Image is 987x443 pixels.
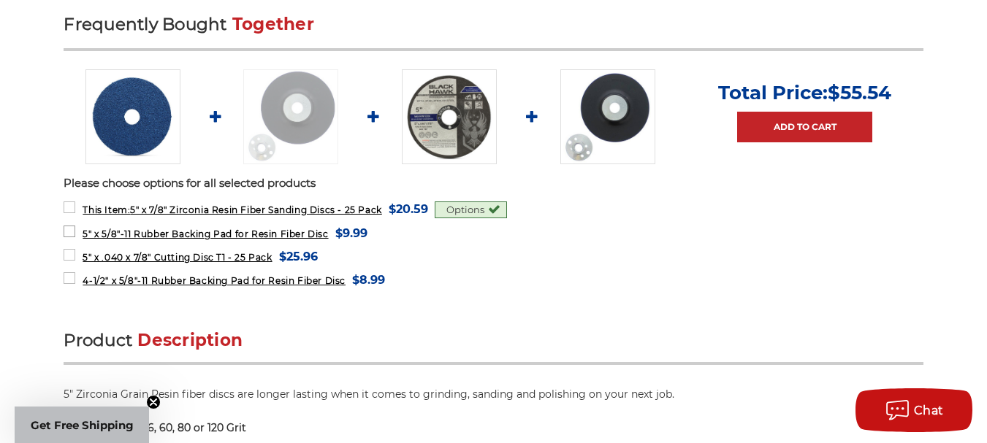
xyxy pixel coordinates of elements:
span: 5" x 7/8" Zirconia Resin Fiber Sanding Discs - 25 Pack [83,204,381,215]
span: $25.96 [279,247,318,266]
span: 4-1/2" x 5/8"-11 Rubber Backing Pad for Resin Fiber Disc [83,275,346,286]
span: $55.54 [828,81,891,104]
img: 5 inch zirc resin fiber disc [85,69,180,164]
div: Options [435,201,507,219]
span: Description [137,330,243,350]
p: Please choose options for all selected products [64,175,923,192]
p: 5" Zirconia Grain Resin fiber discs are longer lasting when it comes to grinding, sanding and pol... [64,387,923,402]
button: Close teaser [146,395,161,409]
a: Add to Cart [737,112,872,142]
button: Chat [855,388,972,432]
span: 24, 36, 60, 80 or 120 Grit [124,421,246,434]
span: $9.99 [335,223,367,243]
span: Together [232,14,314,34]
span: Chat [914,404,944,417]
p: Total Price: [718,81,891,104]
span: 5" x .040 x 7/8" Cutting Disc T1 - 25 Pack [83,252,272,263]
span: 5" x 5/8"-11 Rubber Backing Pad for Resin Fiber Disc [83,228,328,239]
span: Frequently Bought [64,14,226,34]
span: $20.59 [389,199,428,219]
strong: This Item: [83,204,130,215]
div: Get Free ShippingClose teaser [15,407,149,443]
span: Product [64,330,132,350]
span: $8.99 [352,270,385,290]
span: Get Free Shipping [31,418,134,432]
p: Select from [64,420,923,436]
